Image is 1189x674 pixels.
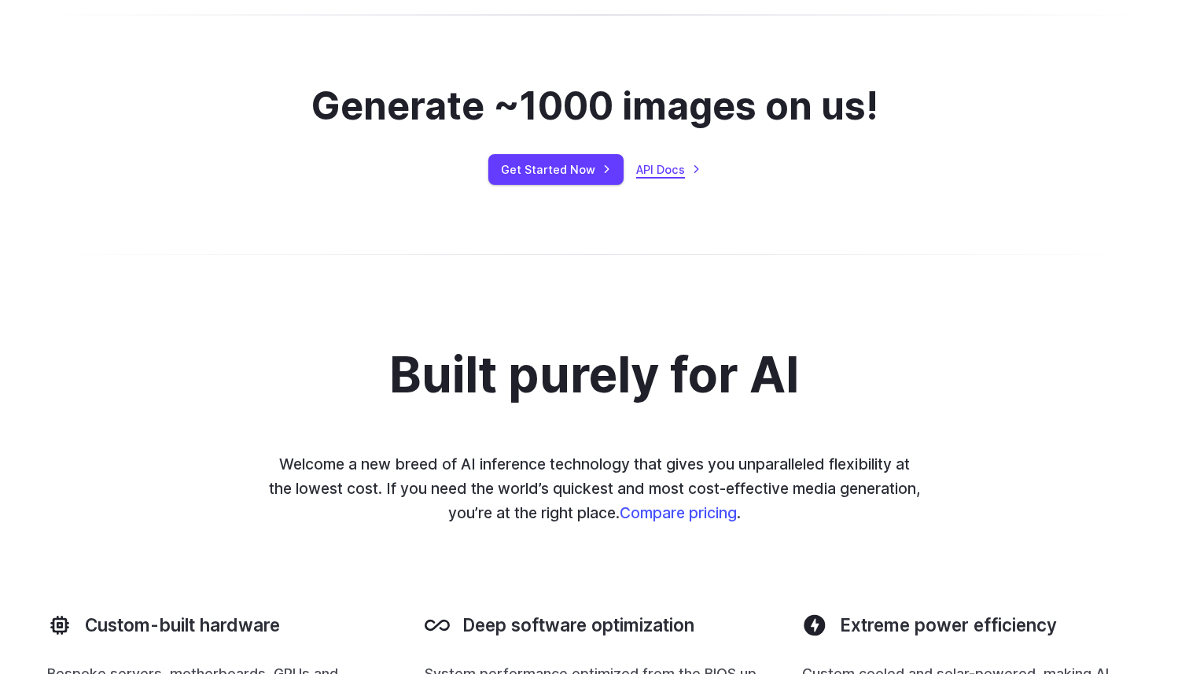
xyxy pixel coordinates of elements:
[389,348,800,403] h2: Built purely for AI
[85,613,280,638] h3: Custom-built hardware
[311,83,878,129] h2: Generate ~1000 images on us!
[488,154,624,185] a: Get Started Now
[840,613,1057,638] h3: Extreme power efficiency
[267,452,922,525] p: Welcome a new breed of AI inference technology that gives you unparalleled flexibility at the low...
[620,503,737,522] a: Compare pricing
[636,160,701,179] a: API Docs
[462,613,694,638] h3: Deep software optimization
